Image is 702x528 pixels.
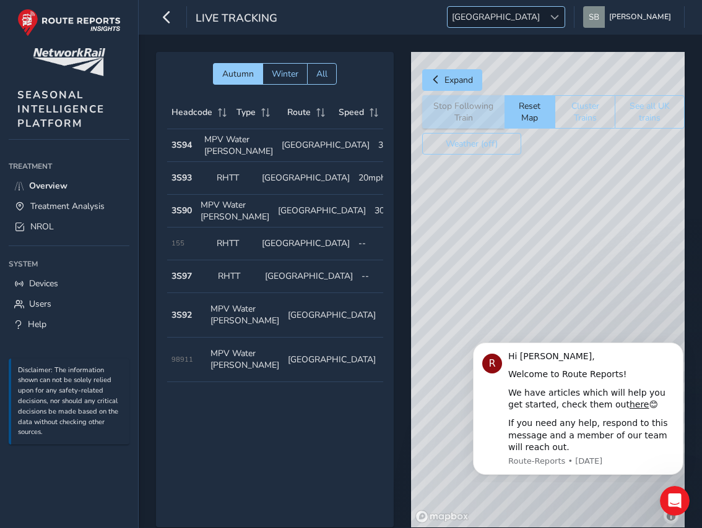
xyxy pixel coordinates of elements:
span: [PERSON_NAME] [609,6,671,28]
strong: 3S92 [171,309,192,321]
td: [GEOGRAPHIC_DATA] [284,338,380,382]
p: Disclaimer: The information shown can not be solely relied upon for any safety-related decisions,... [18,365,123,438]
span: 98911 [171,355,193,364]
a: Treatment Analysis [9,196,129,216]
a: Devices [9,273,129,294]
td: RHTT [214,260,261,293]
strong: 3S97 [171,270,192,282]
span: Type [236,106,256,118]
td: -- [380,338,419,382]
button: Winter [262,63,307,85]
span: Treatment Analysis [30,200,105,212]
button: See all UK trains [615,95,685,129]
td: MPV Water [PERSON_NAME] [200,129,277,162]
button: Autumn [213,63,262,85]
td: [GEOGRAPHIC_DATA] [277,129,374,162]
td: -- [357,260,404,293]
div: System [9,255,129,273]
span: [GEOGRAPHIC_DATA] [448,7,544,27]
a: Help [9,314,129,334]
span: Headcode [171,106,212,118]
td: [GEOGRAPHIC_DATA] [258,162,354,195]
td: [GEOGRAPHIC_DATA] [274,195,370,228]
span: Live Tracking [196,11,277,28]
a: NROL [9,216,129,237]
td: [GEOGRAPHIC_DATA] [284,293,380,338]
td: 20mph [354,162,399,195]
img: rr logo [17,9,121,36]
span: Expand [444,74,473,86]
span: Autumn [222,68,254,80]
span: All [316,68,327,80]
div: Treatment [9,157,129,176]
td: RHTT [212,162,258,195]
button: Expand [422,69,482,91]
span: Overview [29,180,67,192]
td: [GEOGRAPHIC_DATA] [258,228,354,260]
td: -- [354,228,399,260]
strong: 3S93 [171,172,192,184]
img: diamond-layout [583,6,605,28]
iframe: Intercom live chat [660,486,690,516]
td: 35mph [374,129,410,162]
td: MPV Water [PERSON_NAME] [206,293,284,338]
span: 155 [171,239,184,248]
span: Route [287,106,311,118]
span: Help [28,318,46,330]
span: NROL [30,221,54,232]
span: Devices [29,278,58,289]
td: [GEOGRAPHIC_DATA] [261,260,357,293]
td: -- [380,293,419,338]
td: RHTT [212,228,258,260]
button: Weather (off) [422,133,521,155]
button: Cluster Trains [555,95,615,129]
a: Overview [9,176,129,196]
button: [PERSON_NAME] [583,6,675,28]
button: Reset Map [505,95,555,129]
span: SEASONAL INTELLIGENCE PLATFORM [17,88,105,130]
strong: 3S94 [171,139,192,151]
iframe: Intercom notifications message [454,331,702,482]
span: Speed [339,106,364,118]
strong: 3S90 [171,205,192,216]
span: Users [29,298,51,310]
img: customer logo [33,48,105,76]
button: All [307,63,337,85]
td: MPV Water [PERSON_NAME] [206,338,284,382]
span: Winter [272,68,298,80]
a: Users [9,294,129,314]
td: MPV Water [PERSON_NAME] [196,195,274,228]
td: 30mph [370,195,406,228]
